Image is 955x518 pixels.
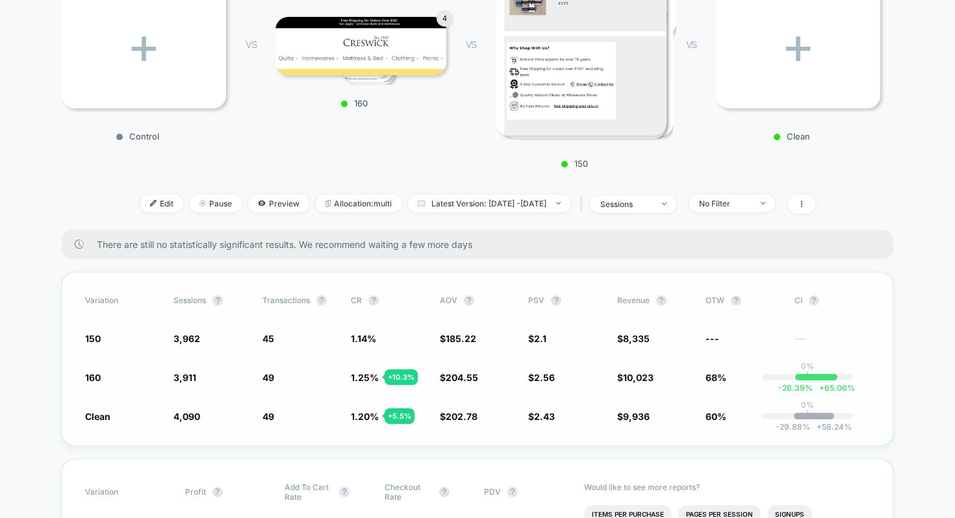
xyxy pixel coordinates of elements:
img: edit [150,200,157,206]
span: 49 [262,372,274,383]
span: + [817,422,822,432]
span: CI [795,295,866,306]
button: ? [656,295,667,306]
span: 9,936 [623,411,650,422]
button: ? [368,295,379,306]
span: There are still no statistically significant results. We recommend waiting a few more days [97,239,867,250]
img: rebalance [325,200,331,207]
span: 8,335 [623,333,650,344]
button: ? [507,487,518,497]
span: 45 [262,333,274,344]
span: Edit [140,195,183,212]
p: 160 [269,98,440,108]
span: $ [617,333,650,344]
span: 68% [706,372,726,383]
button: ? [464,295,474,306]
button: ? [551,295,561,306]
button: ? [316,295,327,306]
span: 3,911 [173,372,196,383]
span: $ [617,411,650,422]
span: | [577,195,591,214]
span: --- [706,333,719,344]
span: 160 [85,372,101,383]
div: sessions [600,199,652,209]
div: 4 [437,10,453,27]
span: 60% [706,411,726,422]
span: $ [440,411,478,422]
img: end [662,203,667,205]
span: Add To Cart Rate [285,482,333,502]
span: Pause [190,195,242,212]
span: PSV [528,295,544,305]
button: ? [809,295,819,306]
span: Revenue [617,295,650,305]
img: end [556,202,561,204]
span: 65.06 % [813,383,855,393]
span: Allocation: multi [316,195,401,212]
span: $ [528,333,546,344]
button: ? [731,295,741,306]
span: --- [795,335,870,345]
span: 4,090 [173,411,200,422]
span: 2.1 [534,333,546,344]
div: No Filter [699,199,751,208]
span: 204.55 [446,372,478,383]
span: $ [528,372,555,383]
span: -29.88 % [776,422,810,432]
span: Variation [85,482,157,502]
span: 150 [85,333,101,344]
span: VS [466,39,476,50]
span: 1.20 % [351,411,379,422]
img: end [761,202,765,204]
span: $ [440,333,476,344]
span: $ [617,372,654,383]
img: calendar [418,200,425,206]
p: 150 [489,158,660,169]
span: Transactions [262,295,310,305]
p: 0% [801,361,814,371]
span: 2.56 [534,372,555,383]
span: 10,023 [623,372,654,383]
span: 3,962 [173,333,200,344]
p: Clean [709,131,874,142]
span: 202.78 [446,411,478,422]
button: ? [212,487,223,497]
span: 49 [262,411,274,422]
span: Checkout Rate [385,482,433,502]
span: VS [246,39,256,50]
span: PDV [484,487,501,497]
div: + 5.5 % [385,408,414,424]
span: VS [686,39,696,50]
button: ? [439,487,450,497]
p: | [806,410,809,419]
span: AOV [440,295,457,305]
p: Control [55,131,220,142]
span: $ [440,372,478,383]
span: 185.22 [446,333,476,344]
span: Variation [85,295,157,306]
span: Profit [185,487,206,497]
span: Clean [85,411,110,422]
span: 58.24 % [810,422,852,432]
span: 1.14 % [351,333,376,344]
span: 2.43 [534,411,555,422]
span: Sessions [173,295,206,305]
span: 1.25 % [351,372,379,383]
p: Would like to see more reports? [584,482,871,492]
span: -26.39 % [778,383,813,393]
p: | [806,371,809,380]
img: end [199,200,206,206]
span: $ [528,411,555,422]
img: 160 main [275,17,446,75]
button: ? [212,295,223,306]
p: 0% [801,400,814,410]
div: + 10.3 % [385,369,418,385]
span: Latest Version: [DATE] - [DATE] [408,195,570,212]
button: ? [339,487,350,497]
span: OTW [706,295,777,306]
span: + [819,383,824,393]
span: CR [351,295,362,305]
span: Preview [248,195,309,212]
